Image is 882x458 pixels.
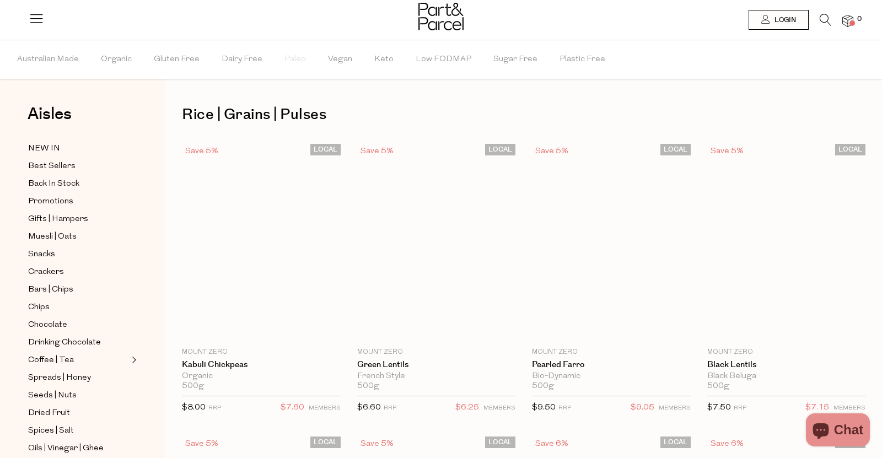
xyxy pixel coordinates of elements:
span: Dried Fruit [28,407,70,420]
a: Black Lentils [707,360,866,370]
span: Organic [101,40,132,79]
span: LOCAL [485,437,515,448]
div: Save 5% [707,144,747,159]
small: MEMBERS [483,405,515,411]
span: LOCAL [310,437,341,448]
div: Save 6% [707,437,747,451]
span: 500g [532,381,554,391]
a: Dried Fruit [28,406,128,420]
a: Coffee | Tea [28,353,128,367]
div: Save 5% [532,144,572,159]
p: Mount Zero [182,347,341,357]
span: $6.60 [357,403,381,412]
a: NEW IN [28,142,128,155]
a: Pearled Farro [532,360,691,370]
div: Bio-Dynamic [532,371,691,381]
div: Save 5% [182,437,222,451]
a: Chips [28,300,128,314]
a: Oils | Vinegar | Ghee [28,441,128,455]
span: LOCAL [835,144,865,155]
small: RRP [384,405,396,411]
a: Chocolate [28,318,128,332]
a: Gifts | Hampers [28,212,128,226]
span: Gluten Free [154,40,200,79]
div: Save 5% [357,437,397,451]
span: LOCAL [660,437,691,448]
span: 500g [357,381,379,391]
div: Black Beluga [707,371,866,381]
span: Back In Stock [28,177,79,191]
a: Aisles [28,106,72,133]
small: MEMBERS [833,405,865,411]
span: Bars | Chips [28,283,73,297]
a: Spices | Salt [28,424,128,438]
span: NEW IN [28,142,60,155]
span: $7.50 [707,403,731,412]
span: Seeds | Nuts [28,389,77,402]
p: Mount Zero [532,347,691,357]
span: LOCAL [485,144,515,155]
a: Best Sellers [28,159,128,173]
div: Save 6% [532,437,572,451]
span: Drinking Chocolate [28,336,101,349]
span: Muesli | Oats [28,230,77,244]
div: Save 5% [182,144,222,159]
a: Green Lentils [357,360,516,370]
span: Chocolate [28,319,67,332]
span: Dairy Free [222,40,262,79]
span: $7.15 [805,401,829,415]
span: Promotions [28,195,73,208]
span: 500g [707,381,729,391]
span: Best Sellers [28,160,76,173]
span: Low FODMAP [416,40,471,79]
p: Mount Zero [707,347,866,357]
span: $9.05 [631,401,654,415]
small: RRP [734,405,746,411]
span: Paleo [284,40,306,79]
a: Crackers [28,265,128,279]
a: Login [749,10,809,30]
a: Promotions [28,195,128,208]
span: $8.00 [182,403,206,412]
div: French Style [357,371,516,381]
span: Sugar Free [493,40,537,79]
span: Plastic Free [560,40,605,79]
span: 500g [182,381,204,391]
span: LOCAL [310,144,341,155]
a: 0 [842,15,853,26]
inbox-online-store-chat: Shopify online store chat [803,413,873,449]
a: Drinking Chocolate [28,336,128,349]
small: RRP [558,405,571,411]
span: Crackers [28,266,64,279]
small: MEMBERS [659,405,691,411]
a: Seeds | Nuts [28,389,128,402]
span: Gifts | Hampers [28,213,88,226]
img: Part&Parcel [418,3,464,30]
span: Australian Made [17,40,79,79]
span: Spices | Salt [28,424,74,438]
span: Snacks [28,248,55,261]
a: Muesli | Oats [28,230,128,244]
span: LOCAL [660,144,691,155]
p: Mount Zero [357,347,516,357]
span: Aisles [28,102,72,126]
a: Back In Stock [28,177,128,191]
span: Coffee | Tea [28,354,74,367]
span: 0 [854,14,864,24]
div: Organic [182,371,341,381]
small: MEMBERS [309,405,341,411]
span: Keto [374,40,394,79]
span: Oils | Vinegar | Ghee [28,442,104,455]
button: Expand/Collapse Coffee | Tea [129,353,137,367]
span: Vegan [328,40,352,79]
span: Chips [28,301,50,314]
span: Spreads | Honey [28,371,91,385]
small: RRP [208,405,221,411]
div: Save 5% [357,144,397,159]
a: Snacks [28,247,128,261]
h1: Rice | Grains | Pulses [182,102,865,127]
